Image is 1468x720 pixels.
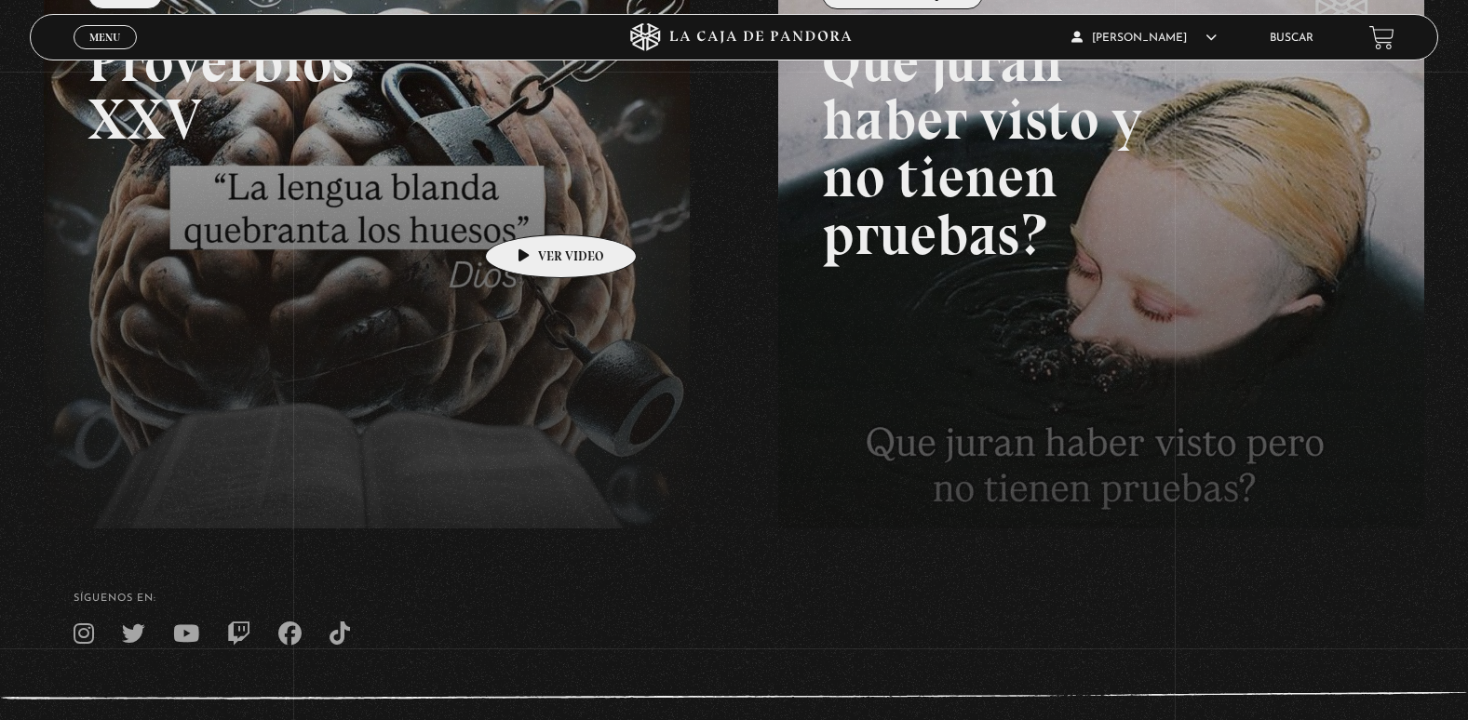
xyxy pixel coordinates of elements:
[1270,33,1313,44] a: Buscar
[89,32,120,43] span: Menu
[74,593,1394,604] h4: SÍguenos en:
[84,47,128,60] span: Cerrar
[1071,33,1217,44] span: [PERSON_NAME]
[1369,25,1394,50] a: View your shopping cart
